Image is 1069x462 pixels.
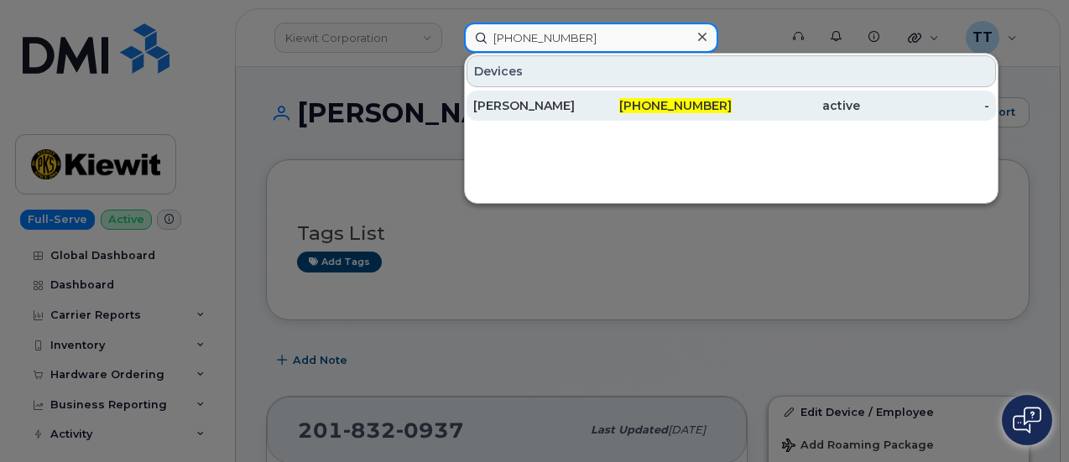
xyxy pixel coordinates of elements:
a: [PERSON_NAME][PHONE_NUMBER]active- [467,91,996,121]
div: active [732,97,861,114]
img: Open chat [1013,407,1041,433]
div: - [860,97,989,114]
div: [PERSON_NAME] [473,97,602,114]
div: Devices [467,55,996,87]
span: [PHONE_NUMBER] [619,98,732,113]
